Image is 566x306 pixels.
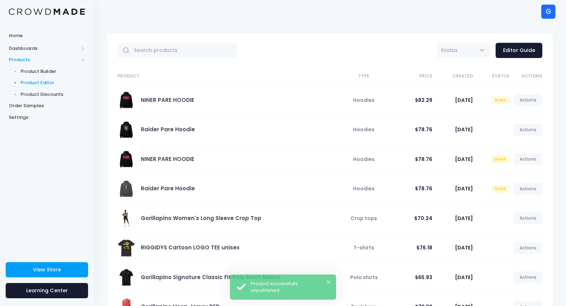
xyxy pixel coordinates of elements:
[514,212,543,224] a: Actions
[350,274,378,281] span: Polo shirts
[141,155,194,163] a: NINER PARE HOODIE
[455,215,473,222] span: [DATE]
[455,185,473,192] span: [DATE]
[353,97,375,104] span: Hoodies
[514,124,543,136] a: Actions
[414,215,432,222] span: $70.24
[415,97,432,104] span: $82.29
[353,244,374,251] span: T-shirts
[327,280,330,284] button: ×
[117,43,237,58] input: Search products
[328,67,396,86] th: Type: activate to sort column ascending
[415,126,432,133] span: $78.76
[473,67,509,86] th: Status: activate to sort column ascending
[437,43,490,58] span: Status
[441,47,458,54] span: Status
[21,79,85,86] span: Product Editor
[353,185,375,192] span: Hoodies
[141,126,195,133] a: Raider Pare Hoodie
[9,102,85,109] span: Order Samples
[21,91,85,98] span: Product Discounts
[353,156,375,163] span: Hoodies
[514,242,543,254] a: Actions
[455,244,473,251] span: [DATE]
[117,67,328,86] th: Product: activate to sort column ascending
[141,185,195,192] a: Raider Pare Hoodie
[432,67,473,86] th: Created: activate to sort column ascending
[26,287,68,294] span: Learning Center
[455,126,473,133] span: [DATE]
[9,45,79,52] span: Dashboards
[514,183,543,195] a: Actions
[141,214,261,222] a: Gorillapino Women's Long Sleeve Crop Top
[509,67,543,86] th: Actions: activate to sort column ascending
[6,262,88,277] a: View Store
[496,43,542,58] a: Editor Guide
[491,185,509,193] span: Draft
[9,8,85,15] img: Logo
[415,274,432,281] span: $65.93
[251,280,330,294] div: Product successfully unpublished.
[415,156,432,163] span: $78.76
[541,5,555,19] div: G
[141,96,194,104] a: NINER PARE HOODIE
[9,32,85,39] span: Home
[353,126,375,133] span: Hoodies
[9,56,79,63] span: Products
[455,156,473,163] span: [DATE]
[415,185,432,192] span: $78.76
[33,266,61,273] span: View Store
[141,244,239,251] a: RIGGIDYS Cartoon LOGO TEE unisex
[396,67,432,86] th: Price: activate to sort column ascending
[491,155,509,163] span: Draft
[141,273,281,281] a: Gorillapino Signature Classic Fit Polo Short Sleeve
[9,114,85,121] span: Settings
[514,153,543,165] a: Actions
[514,94,543,106] a: Actions
[455,274,473,281] span: [DATE]
[514,271,543,283] a: Actions
[491,96,509,104] span: Draft
[6,283,88,298] a: Learning Center
[21,68,85,75] span: Product Builder
[455,97,473,104] span: [DATE]
[416,244,432,251] span: $76.18
[351,215,377,222] span: Crop tops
